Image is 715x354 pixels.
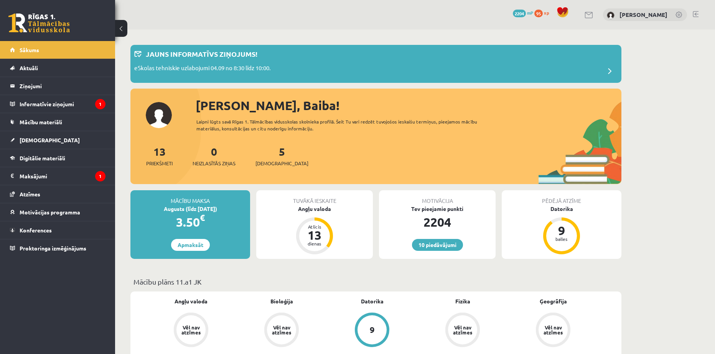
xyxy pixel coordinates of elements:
[513,10,533,16] a: 2204 mP
[20,119,62,125] span: Mācību materiāli
[379,190,496,205] div: Motivācija
[534,10,543,17] span: 95
[303,241,326,246] div: dienas
[10,149,105,167] a: Digitālie materiāli
[270,297,293,305] a: Bioloģija
[455,297,470,305] a: Fizika
[130,190,250,205] div: Mācību maksa
[412,239,463,251] a: 10 piedāvājumi
[256,205,373,255] a: Angļu valoda Atlicis 13 dienas
[10,41,105,59] a: Sākums
[193,145,236,167] a: 0Neizlasītās ziņas
[255,160,308,167] span: [DEMOGRAPHIC_DATA]
[193,160,236,167] span: Neizlasītās ziņas
[379,213,496,231] div: 2204
[20,167,105,185] legend: Maksājumi
[95,171,105,181] i: 1
[10,203,105,221] a: Motivācijas programma
[256,205,373,213] div: Angļu valoda
[534,10,553,16] a: 95 xp
[256,190,373,205] div: Tuvākā ieskaite
[542,325,564,335] div: Vēl nav atzīmes
[20,227,52,234] span: Konferences
[502,205,621,213] div: Datorika
[130,213,250,231] div: 3.50
[20,245,86,252] span: Proktoringa izmēģinājums
[540,297,567,305] a: Ģeogrāfija
[134,64,271,74] p: eSkolas tehniskie uzlabojumi 04.09 no 8:30 līdz 10:00.
[550,237,573,241] div: balles
[10,95,105,113] a: Informatīvie ziņojumi1
[236,313,327,349] a: Vēl nav atzīmes
[146,145,173,167] a: 13Priekšmeti
[527,10,533,16] span: mP
[607,12,615,19] img: Baiba Gertnere
[146,49,257,59] p: Jauns informatīvs ziņojums!
[10,185,105,203] a: Atzīmes
[303,224,326,229] div: Atlicis
[10,77,105,95] a: Ziņojumi
[271,325,292,335] div: Vēl nav atzīmes
[452,325,473,335] div: Vēl nav atzīmes
[502,205,621,255] a: Datorika 9 balles
[361,297,384,305] a: Datorika
[10,167,105,185] a: Maksājumi1
[379,205,496,213] div: Tev pieejamie punkti
[95,99,105,109] i: 1
[133,277,618,287] p: Mācību plāns 11.a1 JK
[200,212,205,223] span: €
[303,229,326,241] div: 13
[175,297,208,305] a: Angļu valoda
[10,239,105,257] a: Proktoringa izmēģinājums
[10,221,105,239] a: Konferences
[196,118,491,132] div: Laipni lūgts savā Rīgas 1. Tālmācības vidusskolas skolnieka profilā. Šeit Tu vari redzēt tuvojošo...
[146,313,236,349] a: Vēl nav atzīmes
[10,59,105,77] a: Aktuāli
[8,13,70,33] a: Rīgas 1. Tālmācības vidusskola
[20,77,105,95] legend: Ziņojumi
[196,96,621,115] div: [PERSON_NAME], Baiba!
[513,10,526,17] span: 2204
[255,145,308,167] a: 5[DEMOGRAPHIC_DATA]
[146,160,173,167] span: Priekšmeti
[20,137,80,143] span: [DEMOGRAPHIC_DATA]
[10,113,105,131] a: Mācību materiāli
[370,326,375,334] div: 9
[20,191,40,198] span: Atzīmes
[544,10,549,16] span: xp
[10,131,105,149] a: [DEMOGRAPHIC_DATA]
[20,64,38,71] span: Aktuāli
[171,239,210,251] a: Apmaksāt
[508,313,598,349] a: Vēl nav atzīmes
[502,190,621,205] div: Pēdējā atzīme
[20,95,105,113] legend: Informatīvie ziņojumi
[130,205,250,213] div: Augusts (līdz [DATE])
[134,49,618,79] a: Jauns informatīvs ziņojums! eSkolas tehniskie uzlabojumi 04.09 no 8:30 līdz 10:00.
[619,11,667,18] a: [PERSON_NAME]
[550,224,573,237] div: 9
[180,325,202,335] div: Vēl nav atzīmes
[417,313,508,349] a: Vēl nav atzīmes
[327,313,417,349] a: 9
[20,46,39,53] span: Sākums
[20,209,80,216] span: Motivācijas programma
[20,155,65,161] span: Digitālie materiāli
